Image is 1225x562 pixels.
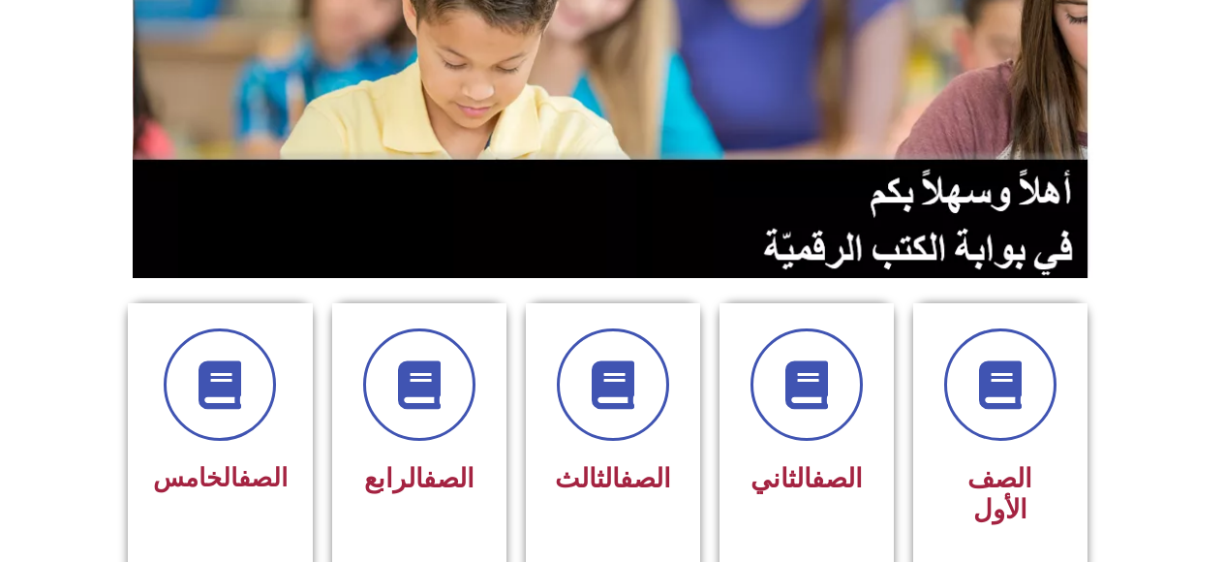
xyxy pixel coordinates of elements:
[750,463,863,494] span: الثاني
[238,463,288,492] a: الصف
[555,463,671,494] span: الثالث
[364,463,475,494] span: الرابع
[423,463,475,494] a: الصف
[153,463,288,492] span: الخامس
[620,463,671,494] a: الصف
[812,463,863,494] a: الصف
[967,463,1032,525] span: الصف الأول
